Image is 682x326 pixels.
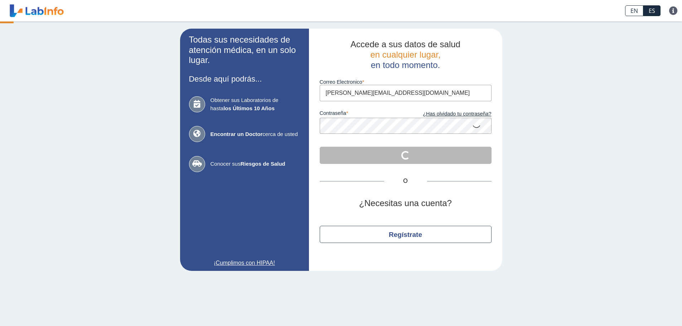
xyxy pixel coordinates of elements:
[189,259,300,267] a: ¡Cumplimos con HIPAA!
[371,60,440,70] span: en todo momento.
[211,131,263,137] b: Encontrar un Doctor
[189,35,300,65] h2: Todas sus necesidades de atención médica, en un solo lugar.
[643,5,661,16] a: ES
[241,161,285,167] b: Riesgos de Salud
[320,110,406,118] label: contraseña
[211,96,300,112] span: Obtener sus Laboratorios de hasta
[189,74,300,83] h3: Desde aquí podrás...
[320,198,492,209] h2: ¿Necesitas una cuenta?
[320,226,492,243] button: Regístrate
[211,160,300,168] span: Conocer sus
[384,177,427,185] span: O
[625,5,643,16] a: EN
[406,110,492,118] a: ¿Has olvidado tu contraseña?
[211,130,300,138] span: cerca de usted
[320,79,492,85] label: Correo Electronico
[350,39,460,49] span: Accede a sus datos de salud
[223,105,275,111] b: los Últimos 10 Años
[370,50,440,59] span: en cualquier lugar,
